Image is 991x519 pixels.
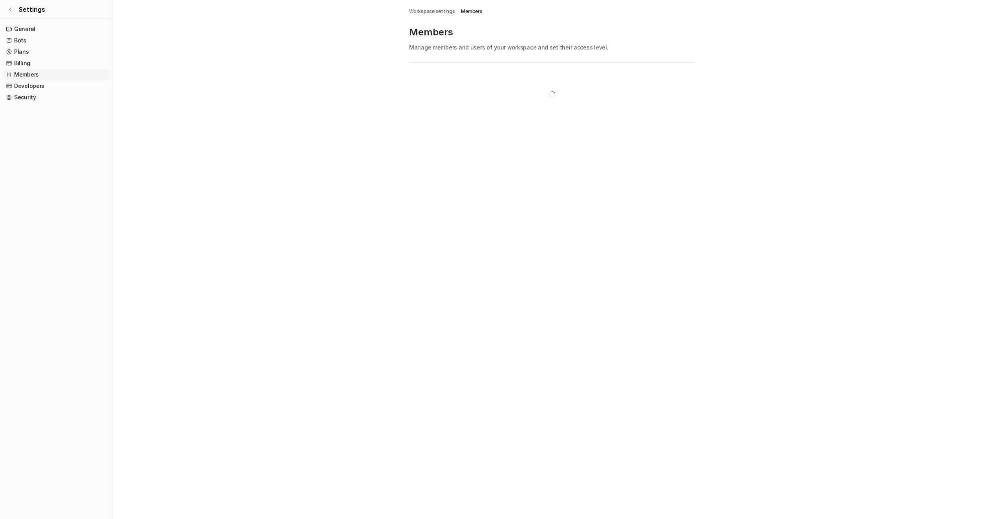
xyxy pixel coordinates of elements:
[409,26,695,38] p: Members
[3,69,110,80] a: Members
[409,8,455,15] a: Workspace settings
[3,24,110,35] a: General
[461,8,482,15] a: Members
[3,80,110,91] a: Developers
[3,58,110,69] a: Billing
[19,5,45,14] span: Settings
[3,35,110,46] a: Bots
[3,46,110,57] a: Plans
[409,43,695,51] p: Manage members and users of your workspace and set their access level.
[3,92,110,103] a: Security
[457,8,459,15] span: /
